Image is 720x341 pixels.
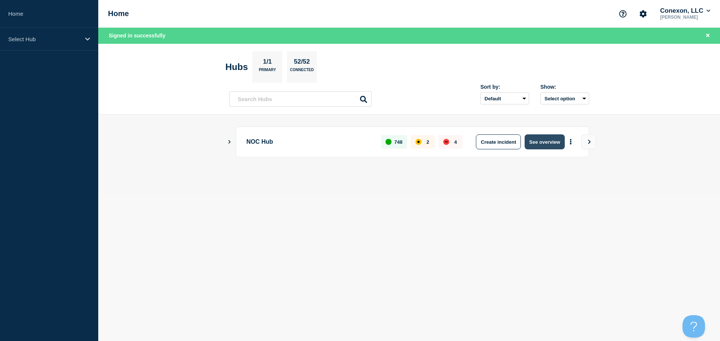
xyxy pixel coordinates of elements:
[229,91,372,107] input: Search Hubs
[108,9,129,18] h1: Home
[454,139,457,145] p: 4
[259,68,276,76] p: Primary
[635,6,651,22] button: Account settings
[246,134,373,149] p: NOC Hub
[525,134,564,149] button: See overview
[109,33,165,39] span: Signed in successfully
[228,139,231,145] button: Show Connected Hubs
[394,139,403,145] p: 748
[540,92,589,104] button: Select option
[385,139,391,145] div: up
[8,36,80,42] p: Select Hub
[415,139,421,145] div: affected
[540,84,589,90] div: Show:
[291,58,313,68] p: 52/52
[658,7,712,15] button: Conexon, LLC
[615,6,631,22] button: Support
[480,92,529,104] select: Sort by
[260,58,275,68] p: 1/1
[476,134,521,149] button: Create incident
[703,31,712,40] button: Close banner
[682,315,705,338] iframe: Help Scout Beacon - Open
[658,15,712,20] p: [PERSON_NAME]
[480,84,529,90] div: Sort by:
[566,135,576,149] button: More actions
[443,139,449,145] div: down
[225,62,248,72] h2: Hubs
[426,139,429,145] p: 2
[581,134,596,149] button: View
[290,68,313,76] p: Connected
